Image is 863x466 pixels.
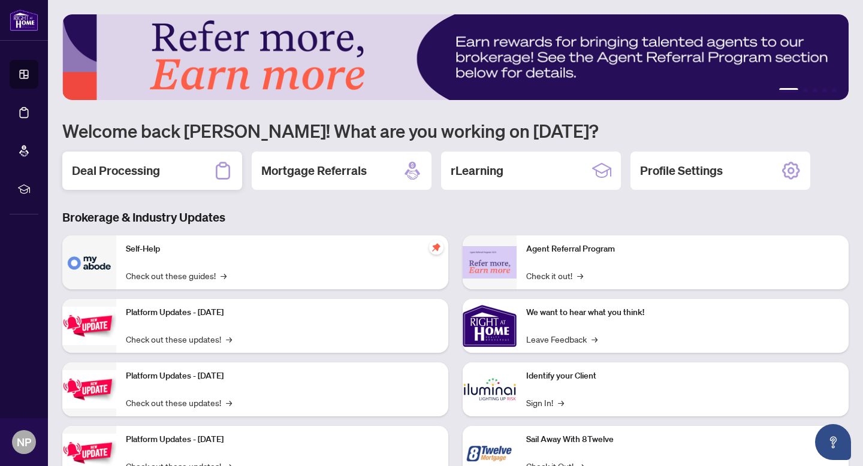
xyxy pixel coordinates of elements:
[526,269,583,282] a: Check it out!→
[526,332,598,346] a: Leave Feedback→
[822,88,827,93] button: 4
[463,246,517,279] img: Agent Referral Program
[62,307,116,344] img: Platform Updates - July 21, 2025
[526,370,839,383] p: Identify your Client
[62,235,116,289] img: Self-Help
[815,424,851,460] button: Open asap
[62,370,116,408] img: Platform Updates - July 8, 2025
[526,306,839,319] p: We want to hear what you think!
[451,162,503,179] h2: rLearning
[62,209,849,226] h3: Brokerage & Industry Updates
[126,370,439,383] p: Platform Updates - [DATE]
[261,162,367,179] h2: Mortgage Referrals
[62,14,849,100] img: Slide 0
[526,243,839,256] p: Agent Referral Program
[526,433,839,446] p: Sail Away With 8Twelve
[126,433,439,446] p: Platform Updates - [DATE]
[463,299,517,353] img: We want to hear what you think!
[640,162,723,179] h2: Profile Settings
[592,332,598,346] span: →
[226,332,232,346] span: →
[463,362,517,416] img: Identify your Client
[558,396,564,409] span: →
[126,306,439,319] p: Platform Updates - [DATE]
[17,434,31,450] span: NP
[221,269,227,282] span: →
[126,396,232,409] a: Check out these updates!→
[526,396,564,409] a: Sign In!→
[832,88,837,93] button: 5
[62,119,849,142] h1: Welcome back [PERSON_NAME]! What are you working on [DATE]?
[126,332,232,346] a: Check out these updates!→
[10,9,38,31] img: logo
[126,269,227,282] a: Check out these guides!→
[126,243,439,256] p: Self-Help
[577,269,583,282] span: →
[226,396,232,409] span: →
[779,88,798,93] button: 1
[429,240,443,255] span: pushpin
[813,88,817,93] button: 3
[803,88,808,93] button: 2
[72,162,160,179] h2: Deal Processing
